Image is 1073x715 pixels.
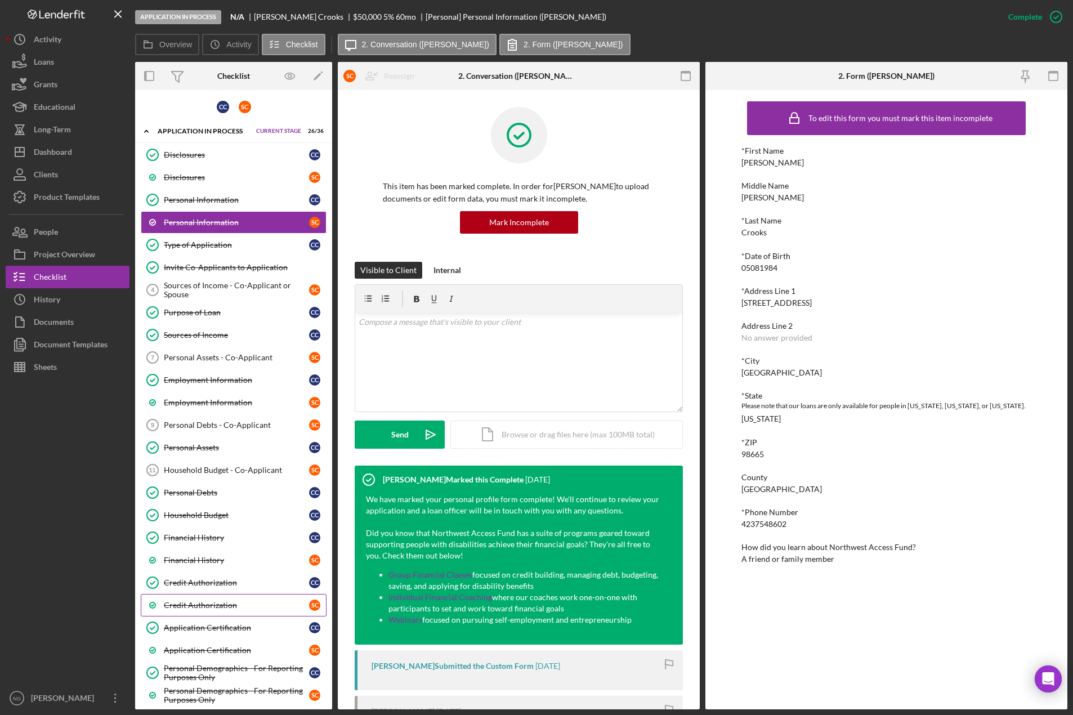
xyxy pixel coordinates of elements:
a: Sources of IncomeCC [141,324,327,346]
label: 2. Conversation ([PERSON_NAME]) [362,40,489,49]
div: No answer provided [741,333,812,342]
div: Visible to Client [360,262,417,279]
div: S C [309,397,320,408]
div: [PERSON_NAME] Crooks [254,12,353,21]
a: Individual Financial Coaching [388,592,492,602]
a: Personal Demographics - For Reporting Purposes OnlySC [141,684,327,707]
div: C C [309,149,320,160]
a: Employment InformationCC [141,369,327,391]
button: Activity [202,34,258,55]
div: C C [309,577,320,588]
div: Crooks [741,228,767,237]
a: Application CertificationSC [141,639,327,662]
div: We have marked your personal profile form complete! We'll continue to review your application and... [366,494,660,516]
div: Disclosures [164,173,309,182]
div: Loans [34,51,54,76]
span: Current Stage [256,128,301,135]
div: C C [309,532,320,543]
div: Educational [34,96,75,121]
button: Dashboard [6,141,129,163]
b: N/A [230,12,244,21]
div: Application Certification [164,646,309,655]
div: Sources of Income - Co-Applicant or Spouse [164,281,309,299]
div: Send [391,421,409,449]
button: SCReassign [338,65,426,87]
button: Send [355,421,445,449]
div: Employment Information [164,398,309,407]
span: $50,000 [353,12,382,21]
div: Project Overview [34,243,95,269]
div: 5 % [383,12,394,21]
div: Credit Authorization [164,578,309,587]
button: Educational [6,96,129,118]
div: 2. Form ([PERSON_NAME]) [838,71,935,81]
a: Credit AuthorizationSC [141,594,327,616]
div: S C [239,101,251,113]
div: S C [309,352,320,363]
div: Disclosures [164,150,309,159]
div: C C [217,101,229,113]
div: Middle Name [741,181,1031,190]
a: DisclosuresSC [141,166,327,189]
a: Type of ApplicationCC [141,234,327,256]
button: Overview [135,34,199,55]
div: Financial History [164,556,309,565]
time: 2025-10-01 21:50 [535,662,560,671]
button: Documents [6,311,129,333]
button: NG[PERSON_NAME] [6,687,129,709]
button: 2. Form ([PERSON_NAME]) [499,34,631,55]
div: C C [309,329,320,341]
a: Financial HistorySC [141,549,327,571]
div: [PERSON_NAME] Marked this Complete [383,475,524,484]
div: *Date of Birth [741,252,1031,261]
div: Application In Process [135,10,221,24]
div: Employment Information [164,376,309,385]
div: Dashboard [34,141,72,166]
div: S C [309,284,320,296]
div: *City [741,356,1031,365]
div: Personal Information [164,195,309,204]
div: [PERSON_NAME] [741,158,804,167]
tspan: 7 [151,354,154,361]
button: History [6,288,129,311]
div: S C [309,464,320,476]
tspan: 9 [151,422,154,428]
a: 9Personal Debts - Co-ApplicantSC [141,414,327,436]
a: Personal AssetsCC [141,436,327,459]
div: [GEOGRAPHIC_DATA] [741,485,822,494]
div: *State [741,391,1031,400]
div: C C [309,307,320,318]
div: Personal Information [164,218,309,227]
a: Project Overview [6,243,129,266]
div: 60 mo [396,12,416,21]
div: S C [309,419,320,431]
div: S C [309,600,320,611]
a: 4Sources of Income - Co-Applicant or SpouseSC [141,279,327,301]
button: Checklist [262,34,325,55]
a: Personal DebtsCC [141,481,327,504]
div: 4237548602 [741,520,786,529]
button: Clients [6,163,129,186]
div: C C [309,487,320,498]
div: Internal [433,262,461,279]
a: Financial HistoryCC [141,526,327,549]
div: S C [309,217,320,228]
div: 26 / 36 [303,128,324,135]
div: [PERSON_NAME] Submitted the Custom Form [372,662,534,671]
a: DisclosuresCC [141,144,327,166]
a: Credit AuthorizationCC [141,571,327,594]
a: 11Household Budget - Co-ApplicantSC [141,459,327,481]
a: Application CertificationCC [141,616,327,639]
button: Internal [428,262,467,279]
a: Webinars [388,615,422,624]
li: where our coaches work one-on-one with participants to set and work toward financial goals [388,592,660,614]
label: Overview [159,40,192,49]
div: County [741,473,1031,482]
div: S C [343,70,356,82]
div: Document Templates [34,333,108,359]
text: NG [13,695,21,701]
div: [PERSON_NAME] [28,687,101,712]
time: 2025-10-03 18:23 [525,475,550,484]
div: 98665 [741,450,764,459]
